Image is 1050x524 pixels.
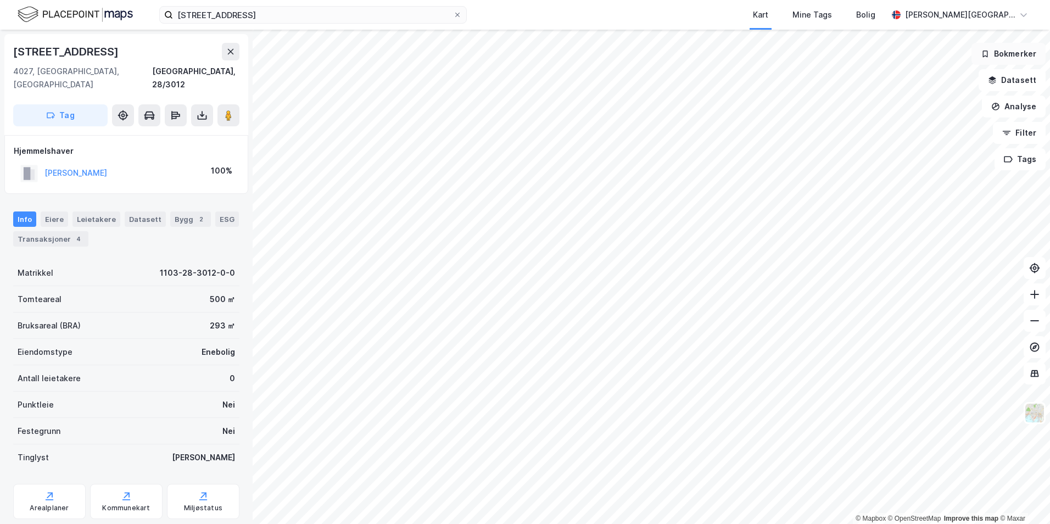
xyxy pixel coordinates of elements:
button: Bokmerker [971,43,1046,65]
div: 293 ㎡ [210,319,235,332]
div: Kontrollprogram for chat [995,471,1050,524]
div: [GEOGRAPHIC_DATA], 28/3012 [152,65,239,91]
div: Bygg [170,211,211,227]
div: Kart [753,8,768,21]
div: 4027, [GEOGRAPHIC_DATA], [GEOGRAPHIC_DATA] [13,65,152,91]
div: Mine Tags [792,8,832,21]
button: Tags [995,148,1046,170]
div: Transaksjoner [13,231,88,247]
div: Enebolig [202,345,235,359]
div: [PERSON_NAME] [172,451,235,464]
button: Analyse [982,96,1046,118]
a: OpenStreetMap [888,515,941,522]
div: 1103-28-3012-0-0 [160,266,235,280]
div: Antall leietakere [18,372,81,385]
div: 100% [211,164,232,177]
div: Matrikkel [18,266,53,280]
button: Filter [993,122,1046,144]
div: Hjemmelshaver [14,144,239,158]
div: 4 [73,233,84,244]
div: Eiere [41,211,68,227]
iframe: Chat Widget [995,471,1050,524]
input: Søk på adresse, matrikkel, gårdeiere, leietakere eller personer [173,7,453,23]
div: 500 ㎡ [210,293,235,306]
div: Eiendomstype [18,345,72,359]
a: Mapbox [856,515,886,522]
div: [STREET_ADDRESS] [13,43,121,60]
div: Tinglyst [18,451,49,464]
img: Z [1024,403,1045,423]
img: logo.f888ab2527a4732fd821a326f86c7f29.svg [18,5,133,24]
div: Info [13,211,36,227]
div: Leietakere [72,211,120,227]
div: Tomteareal [18,293,62,306]
div: Kommunekart [102,504,150,512]
div: Festegrunn [18,425,60,438]
button: Datasett [979,69,1046,91]
div: Nei [222,398,235,411]
div: 2 [196,214,206,225]
div: Bolig [856,8,875,21]
button: Tag [13,104,108,126]
div: Punktleie [18,398,54,411]
div: Nei [222,425,235,438]
div: Datasett [125,211,166,227]
a: Improve this map [944,515,998,522]
div: Arealplaner [30,504,69,512]
div: Bruksareal (BRA) [18,319,81,332]
div: Miljøstatus [184,504,222,512]
div: [PERSON_NAME][GEOGRAPHIC_DATA] [905,8,1015,21]
div: ESG [215,211,239,227]
div: 0 [230,372,235,385]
